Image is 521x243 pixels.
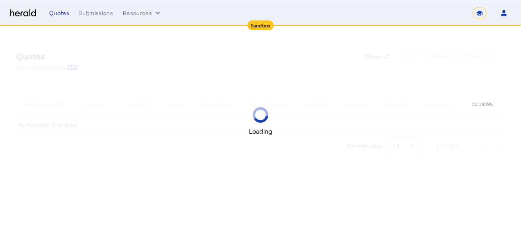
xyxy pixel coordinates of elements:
div: Sandbox [247,20,274,30]
div: Submissions [79,9,113,17]
div: Quotes [49,9,69,17]
button: Resources dropdown menu [123,9,162,17]
th: ACTIONS [465,92,505,115]
img: Herald Logo [10,9,36,17]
